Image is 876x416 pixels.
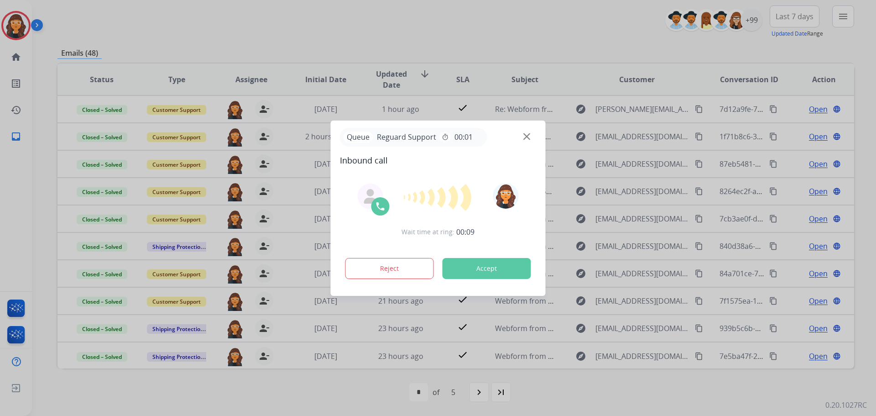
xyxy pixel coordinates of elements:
img: call-icon [375,201,386,212]
span: 00:09 [456,226,474,237]
span: Reguard Support [373,132,440,142]
span: 00:01 [454,132,473,142]
p: 0.20.1027RC [825,400,867,411]
mat-icon: timer [442,133,449,141]
p: Queue [344,132,373,143]
button: Reject [345,258,434,279]
img: close-button [523,133,530,140]
img: agent-avatar [363,189,378,204]
button: Accept [443,258,531,279]
img: avatar [493,183,518,209]
span: Inbound call [340,154,537,167]
span: Wait time at ring: [401,227,454,237]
